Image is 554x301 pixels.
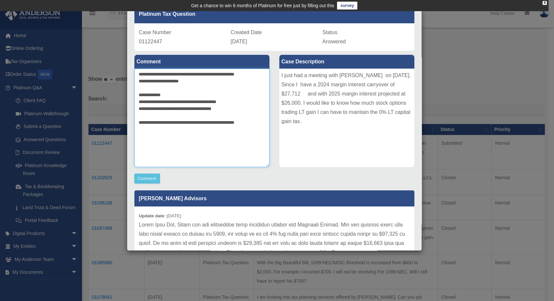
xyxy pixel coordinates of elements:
div: I just had a meeting with [PERSON_NAME] on [DATE]. Since I have a 2024 margin interest carryover ... [279,69,414,167]
div: Platinum Tax Question [134,5,414,23]
span: Status [323,30,337,35]
span: [DATE] [231,39,247,44]
p: [PERSON_NAME] Advisors [134,190,414,206]
label: Comment [134,55,269,69]
button: Comment [134,174,160,183]
small: [DATE] [139,213,181,218]
span: Answered [323,39,346,44]
span: 01122447 [139,39,162,44]
div: Get a chance to win 6 months of Platinum for free just by filling out this [191,2,334,10]
b: Update date : [139,213,167,218]
label: Case Description [279,55,414,69]
div: close [543,1,547,5]
span: Created Date [231,30,262,35]
a: survey [337,2,357,10]
span: Case Number [139,30,171,35]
